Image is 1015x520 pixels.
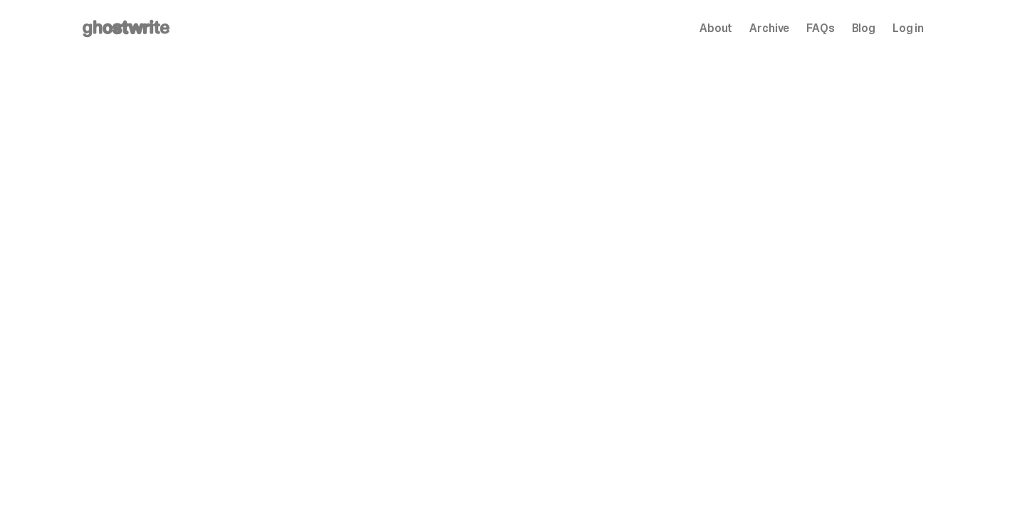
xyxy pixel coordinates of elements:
a: Blog [852,23,875,34]
a: Log in [892,23,924,34]
a: Archive [749,23,789,34]
a: About [699,23,732,34]
a: FAQs [806,23,834,34]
